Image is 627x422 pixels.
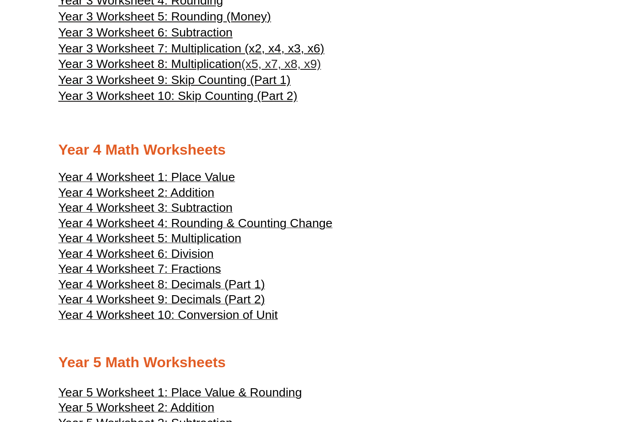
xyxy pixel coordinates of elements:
span: Year 4 Worksheet 2: Addition [58,186,214,199]
span: Year 3 Worksheet 5: Rounding (Money) [58,10,271,23]
span: Year 4 Worksheet 3: Subtraction [58,201,232,214]
a: Year 5 Worksheet 2: Addition [58,405,214,414]
span: (x5, x7, x8, x9) [242,57,321,71]
a: Year 3 Worksheet 6: Subtraction [58,25,232,41]
span: Year 4 Worksheet 8: Decimals (Part 1) [58,277,265,291]
span: Year 4 Worksheet 10: Conversion of Unit [58,308,278,322]
span: Year 3 Worksheet 9: Skip Counting (Part 1) [58,73,291,87]
iframe: Chat Widget [466,319,627,422]
a: Year 3 Worksheet 5: Rounding (Money) [58,9,271,25]
span: Year 4 Worksheet 4: Rounding & Counting Change [58,216,333,230]
span: Year 3 Worksheet 8: Multiplication [58,57,242,71]
a: Year 3 Worksheet 9: Skip Counting (Part 1) [58,72,291,88]
span: Year 4 Worksheet 5: Multiplication [58,231,242,245]
a: Year 4 Worksheet 6: Division [58,251,214,260]
a: Year 3 Worksheet 8: Multiplication(x5, x7, x8, x9) [58,56,321,72]
span: Year 3 Worksheet 7: Multiplication (x2, x4, x3, x6) [58,42,324,55]
a: Year 4 Worksheet 1: Place Value [58,174,235,183]
span: Year 4 Worksheet 7: Fractions [58,262,221,276]
a: Year 4 Worksheet 9: Decimals (Part 2) [58,297,265,306]
h2: Year 4 Math Worksheets [58,141,569,160]
span: Year 4 Worksheet 6: Division [58,247,214,260]
h2: Year 5 Math Worksheets [58,353,569,372]
span: Year 5 Worksheet 2: Addition [58,401,214,414]
a: Year 4 Worksheet 2: Addition [58,190,214,199]
span: Year 4 Worksheet 1: Place Value [58,170,235,184]
a: Year 5 Worksheet 1: Place Value & Rounding [58,390,302,399]
a: Year 3 Worksheet 7: Multiplication (x2, x4, x3, x6) [58,41,324,57]
a: Year 4 Worksheet 5: Multiplication [58,235,242,245]
a: Year 4 Worksheet 3: Subtraction [58,205,232,214]
a: Year 4 Worksheet 10: Conversion of Unit [58,312,278,321]
a: Year 4 Worksheet 4: Rounding & Counting Change [58,220,333,229]
a: Year 4 Worksheet 7: Fractions [58,266,221,275]
span: Year 4 Worksheet 9: Decimals (Part 2) [58,292,265,306]
span: Year 3 Worksheet 6: Subtraction [58,26,232,39]
a: Year 4 Worksheet 8: Decimals (Part 1) [58,281,265,291]
span: Year 5 Worksheet 1: Place Value & Rounding [58,386,302,399]
a: Year 3 Worksheet 10: Skip Counting (Part 2) [58,88,298,104]
span: Year 3 Worksheet 10: Skip Counting (Part 2) [58,89,298,103]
